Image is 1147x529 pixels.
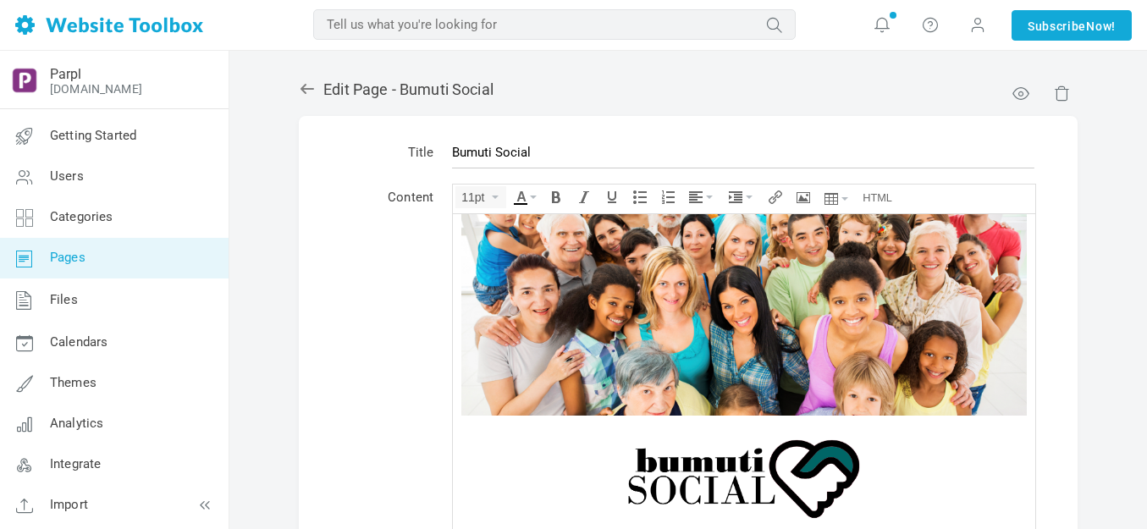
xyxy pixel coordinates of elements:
a: Parpl [50,66,81,82]
img: output-onlinepngtools%20-%202025-05-26T183955.010.png [11,67,38,94]
span: Getting Started [50,128,136,143]
a: SubscribeNow! [1012,10,1132,41]
div: Underline [599,186,625,208]
span: Integrate [50,456,101,471]
span: Categories [50,209,113,224]
input: Tell us what you're looking for [313,9,796,40]
span: Pages [50,250,85,265]
div: Indent [723,186,760,208]
div: Source code [857,186,898,208]
div: Numbered list [655,186,681,208]
td: Title [333,133,443,178]
div: Font Sizes [455,186,506,208]
div: Insert/edit link [763,186,788,208]
div: Insert/edit image [791,186,816,208]
span: Users [50,168,84,184]
span: Now! [1086,17,1116,36]
div: Italic [571,186,597,208]
span: Calendars [50,334,108,350]
div: Table [819,186,854,212]
span: Analytics [50,416,103,431]
div: Bullet list [627,186,653,208]
div: Text color [509,186,541,208]
div: Bold [543,186,569,208]
h2: Edit Page - Bumuti Social [299,80,1078,99]
span: Themes [50,375,97,390]
span: Files [50,292,78,307]
span: 11pt [461,190,488,204]
span: Import [50,497,88,512]
a: [DOMAIN_NAME] [50,82,142,96]
div: Align [683,186,720,208]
